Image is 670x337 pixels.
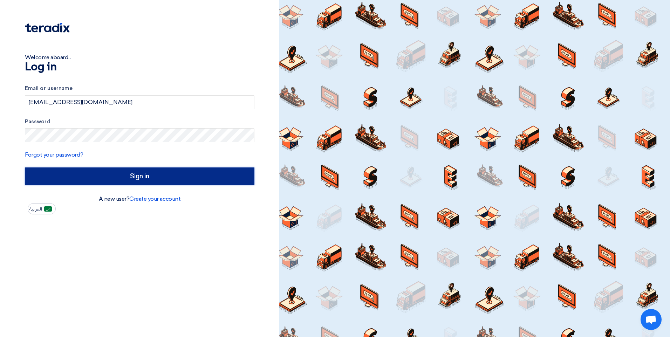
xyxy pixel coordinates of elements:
[25,151,83,158] a: Forgot your password?
[44,206,52,212] img: ar-AR.png
[25,118,254,126] label: Password
[28,203,56,214] button: العربية
[25,53,254,62] div: Welcome aboard...
[25,167,254,185] input: Sign in
[641,309,662,330] a: Open chat
[129,195,180,202] a: Create your account
[99,195,181,202] font: A new user?
[25,23,70,33] img: Teradix logo
[25,62,254,73] h1: Log in
[29,207,42,212] span: العربية
[25,95,254,109] input: Enter your business email or username
[25,84,254,92] label: Email or username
